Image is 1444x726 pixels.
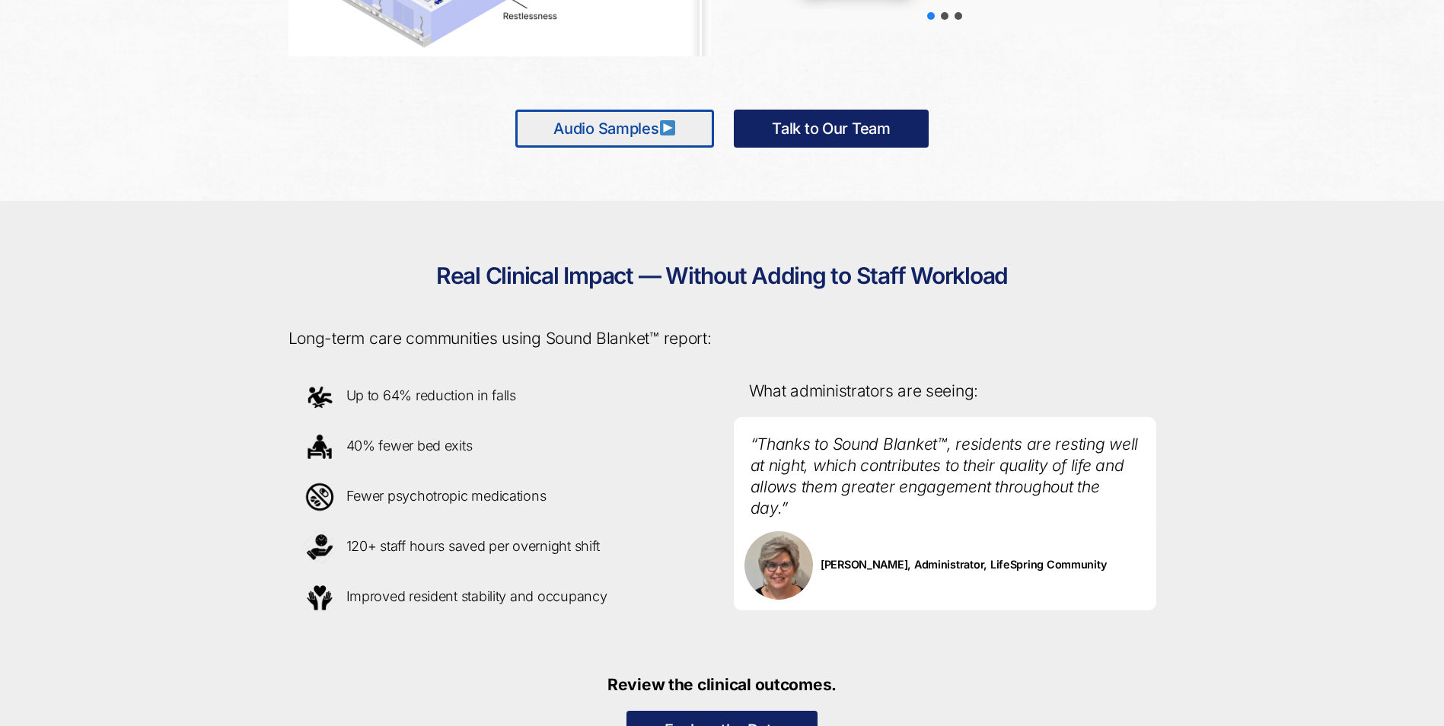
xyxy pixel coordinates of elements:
[660,120,675,135] img: ▶
[607,675,837,694] strong: Review the clinical outcomes.
[301,428,699,466] p: 40% fewer bed exits
[434,2,480,13] span: Last name
[301,528,699,566] p: 120+ staff hours saved per overnight shift
[734,110,929,148] a: Talk to Our Team
[434,64,468,75] span: Job title
[955,12,962,20] div: slider-3
[941,12,948,20] div: slider-2
[301,478,699,516] p: Fewer psychotropic medications
[434,126,557,138] span: How did you hear about us?
[301,377,339,416] img: Icon depicting accomplishments
[924,9,965,23] div: Choose slide to display.
[734,520,1156,610] p: [PERSON_NAME], Administrator, LifeSpring Community
[301,377,699,416] p: Up to 64% reduction in falls
[301,428,339,466] img: Icon depicting accomplishments
[301,478,339,516] img: Icon depicting accomplishments
[301,528,339,566] img: Icon depicting accomplishments
[734,417,1156,520] p: “Thanks to Sound Blanket™, residents are resting well at night, which contributes to their qualit...
[515,110,714,148] a: Audio Samples
[288,247,1156,306] h2: Real Clinical Impact — Without Adding to Staff Workload
[301,578,339,616] img: Icon depicting accomplishments
[927,12,935,20] div: slider-1
[288,328,1156,349] p: Long-term care communities using Sound Blanket™ report:
[301,578,699,616] p: Improved resident stability and occupancy
[749,381,1141,402] p: What administrators are seeing:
